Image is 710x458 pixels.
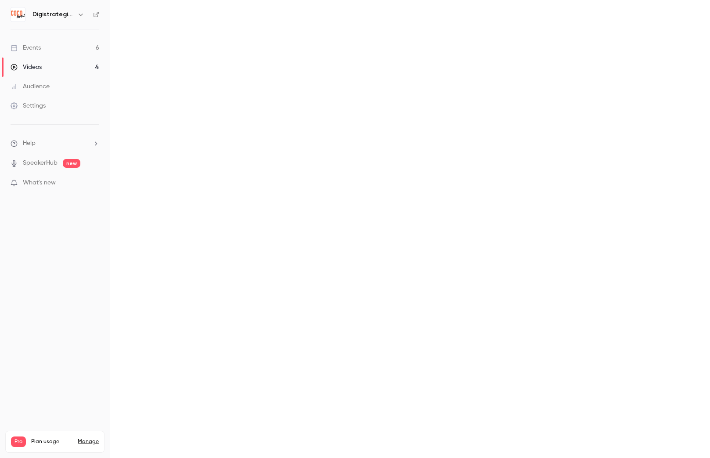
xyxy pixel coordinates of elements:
div: Videos [11,63,42,72]
span: Plan usage [31,438,72,445]
span: Help [23,139,36,148]
img: Digistrategi Jouni Koistinen [11,7,25,22]
div: Audience [11,82,50,91]
a: Manage [78,438,99,445]
a: SpeakerHub [23,159,58,168]
span: new [63,159,80,168]
div: Settings [11,101,46,110]
iframe: Noticeable Trigger [89,179,99,187]
h6: Digistrategi [PERSON_NAME] [32,10,74,19]
span: What's new [23,178,56,188]
li: help-dropdown-opener [11,139,99,148]
div: Events [11,43,41,52]
span: Pro [11,436,26,447]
